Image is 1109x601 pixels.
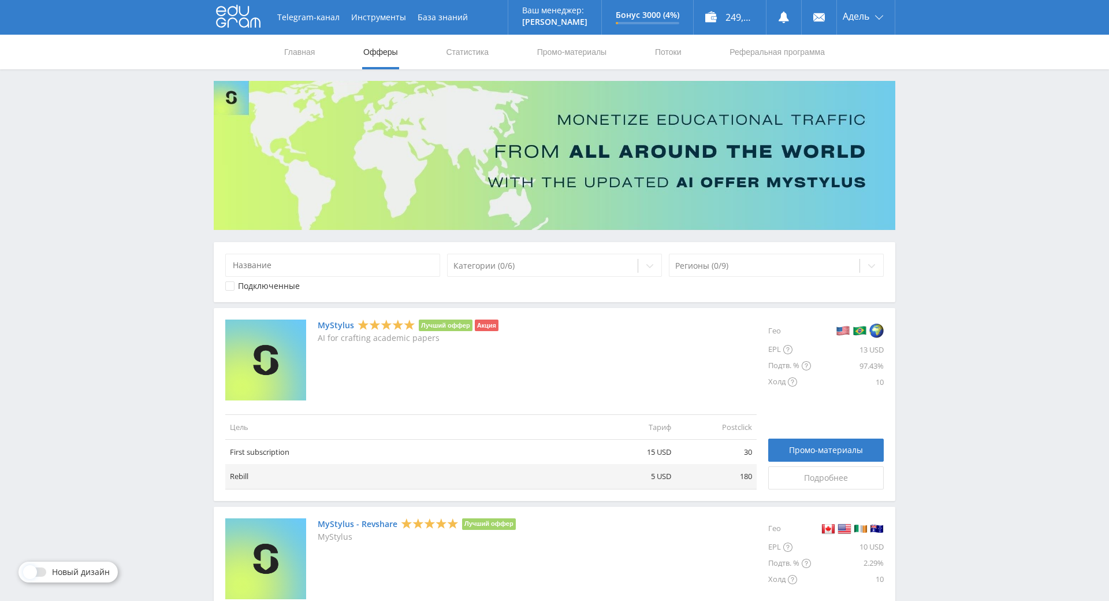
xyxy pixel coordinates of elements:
[52,567,110,577] span: Новый дизайн
[676,440,757,465] td: 30
[225,518,306,599] img: MyStylus - Revshare
[318,532,516,541] p: MyStylus
[843,12,869,21] span: Адель
[214,81,895,230] img: Banner
[768,572,811,588] div: Холд
[768,439,884,462] a: Промо-материалы
[362,35,399,69] a: Офферы
[811,572,884,588] div: 10
[654,35,683,69] a: Потоки
[225,464,595,489] td: Rebill
[462,518,516,530] li: Лучший оффер
[522,6,587,15] p: Ваш менеджер:
[522,17,587,27] p: [PERSON_NAME]
[283,35,316,69] a: Главная
[616,10,679,20] p: Бонус 3000 (4%)
[358,319,415,331] div: 5 Stars
[768,539,811,555] div: EPL
[804,473,848,483] span: Подробнее
[401,517,459,529] div: 5 Stars
[445,35,490,69] a: Статистика
[318,333,498,343] p: AI for crafting academic papers
[595,440,676,465] td: 15 USD
[768,374,811,390] div: Холд
[768,466,884,489] a: Подробнее
[536,35,608,69] a: Промо-материалы
[728,35,826,69] a: Реферальная программа
[789,446,863,455] span: Промо-материалы
[811,342,884,358] div: 13 USD
[768,342,811,358] div: EPL
[811,374,884,390] div: 10
[676,464,757,489] td: 180
[475,320,498,331] li: Акция
[238,281,300,291] div: Подключенные
[768,518,811,539] div: Гео
[768,358,811,374] div: Подтв. %
[768,555,811,572] div: Подтв. %
[595,414,676,439] td: Тариф
[318,520,397,529] a: MyStylus - Revshare
[811,358,884,374] div: 97.43%
[811,555,884,572] div: 2.29%
[225,320,306,400] img: MyStylus
[676,414,757,439] td: Postclick
[225,414,595,439] td: Цель
[595,464,676,489] td: 5 USD
[768,320,811,342] div: Гео
[318,321,354,330] a: MyStylus
[225,254,440,277] input: Название
[811,539,884,555] div: 10 USD
[419,320,472,331] li: Лучший оффер
[225,440,595,465] td: First subscription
